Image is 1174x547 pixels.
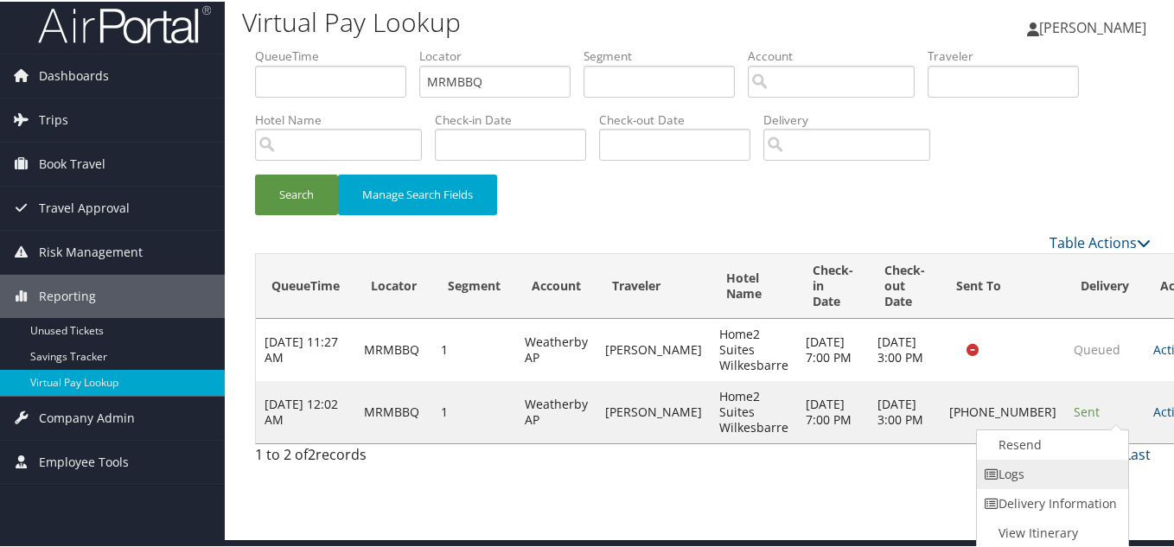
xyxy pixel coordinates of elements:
[941,379,1065,442] td: [PHONE_NUMBER]
[38,3,211,43] img: airportal-logo.png
[39,97,68,140] span: Trips
[1039,16,1146,35] span: [PERSON_NAME]
[797,379,869,442] td: [DATE] 7:00 PM
[355,379,432,442] td: MRMBBQ
[338,173,497,213] button: Manage Search Fields
[516,252,597,317] th: Account: activate to sort column ascending
[255,46,419,63] label: QueueTime
[584,46,748,63] label: Segment
[869,317,941,379] td: [DATE] 3:00 PM
[39,53,109,96] span: Dashboards
[39,141,105,184] span: Book Travel
[39,185,130,228] span: Travel Approval
[419,46,584,63] label: Locator
[748,46,928,63] label: Account
[928,46,1092,63] label: Traveler
[597,379,711,442] td: [PERSON_NAME]
[977,487,1125,517] a: Delivery Information
[255,173,338,213] button: Search
[597,317,711,379] td: [PERSON_NAME]
[432,317,516,379] td: 1
[516,379,597,442] td: Weatherby AP
[435,110,599,127] label: Check-in Date
[516,317,597,379] td: Weatherby AP
[1065,252,1145,317] th: Delivery: activate to sort column ascending
[432,379,516,442] td: 1
[39,439,129,482] span: Employee Tools
[977,517,1125,546] a: View Itinerary
[255,110,435,127] label: Hotel Name
[941,252,1065,317] th: Sent To: activate to sort column ascending
[255,442,460,472] div: 1 to 2 of records
[711,252,797,317] th: Hotel Name: activate to sort column ascending
[977,458,1125,487] a: Logs
[308,443,316,462] span: 2
[432,252,516,317] th: Segment: activate to sort column ascending
[797,252,869,317] th: Check-in Date: activate to sort column ascending
[256,252,355,317] th: QueueTime: activate to sort column ascending
[977,429,1125,458] a: Resend
[1050,232,1151,251] a: Table Actions
[39,229,143,272] span: Risk Management
[39,395,135,438] span: Company Admin
[763,110,943,127] label: Delivery
[242,3,857,39] h1: Virtual Pay Lookup
[797,317,869,379] td: [DATE] 7:00 PM
[711,379,797,442] td: Home2 Suites Wilkesbarre
[597,252,711,317] th: Traveler: activate to sort column ascending
[256,379,355,442] td: [DATE] 12:02 AM
[39,273,96,316] span: Reporting
[869,252,941,317] th: Check-out Date: activate to sort column descending
[869,379,941,442] td: [DATE] 3:00 PM
[1124,443,1151,462] a: Last
[1074,402,1100,418] span: Sent
[599,110,763,127] label: Check-out Date
[256,317,355,379] td: [DATE] 11:27 AM
[1074,340,1120,356] span: Queued
[355,317,432,379] td: MRMBBQ
[355,252,432,317] th: Locator: activate to sort column ascending
[711,317,797,379] td: Home2 Suites Wilkesbarre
